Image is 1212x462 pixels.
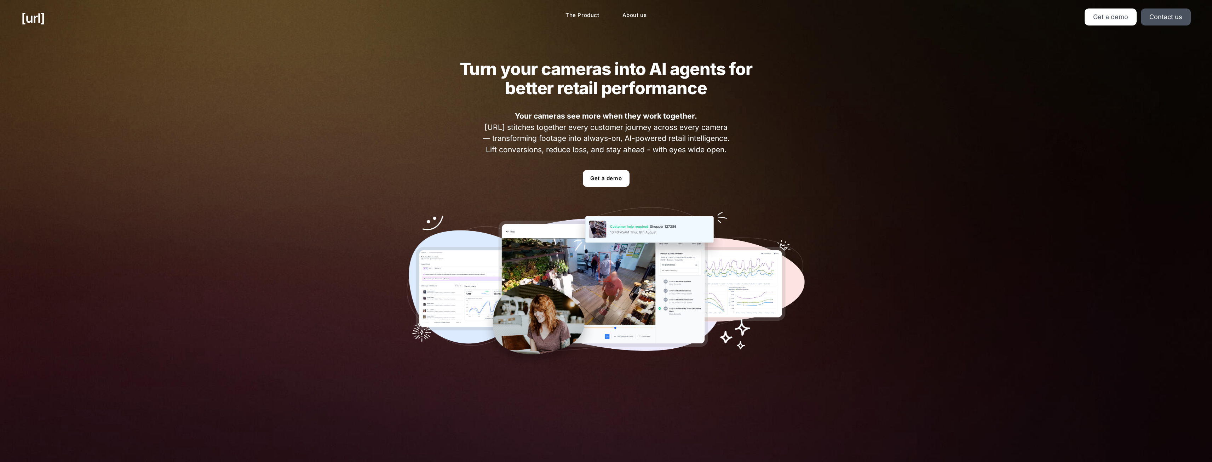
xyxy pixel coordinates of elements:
[407,207,806,369] img: Our tools
[1141,8,1191,25] a: Contact us
[21,8,45,28] a: [URL]
[446,59,766,98] h2: Turn your cameras into AI agents for better retail performance
[617,8,653,22] a: About us
[583,170,630,187] a: Get a demo
[515,112,697,120] strong: Your cameras see more when they work together.
[1085,8,1137,25] a: Get a demo
[480,110,732,155] span: [URL] stitches together every customer journey across every camera — transforming footage into al...
[560,8,605,22] a: The Product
